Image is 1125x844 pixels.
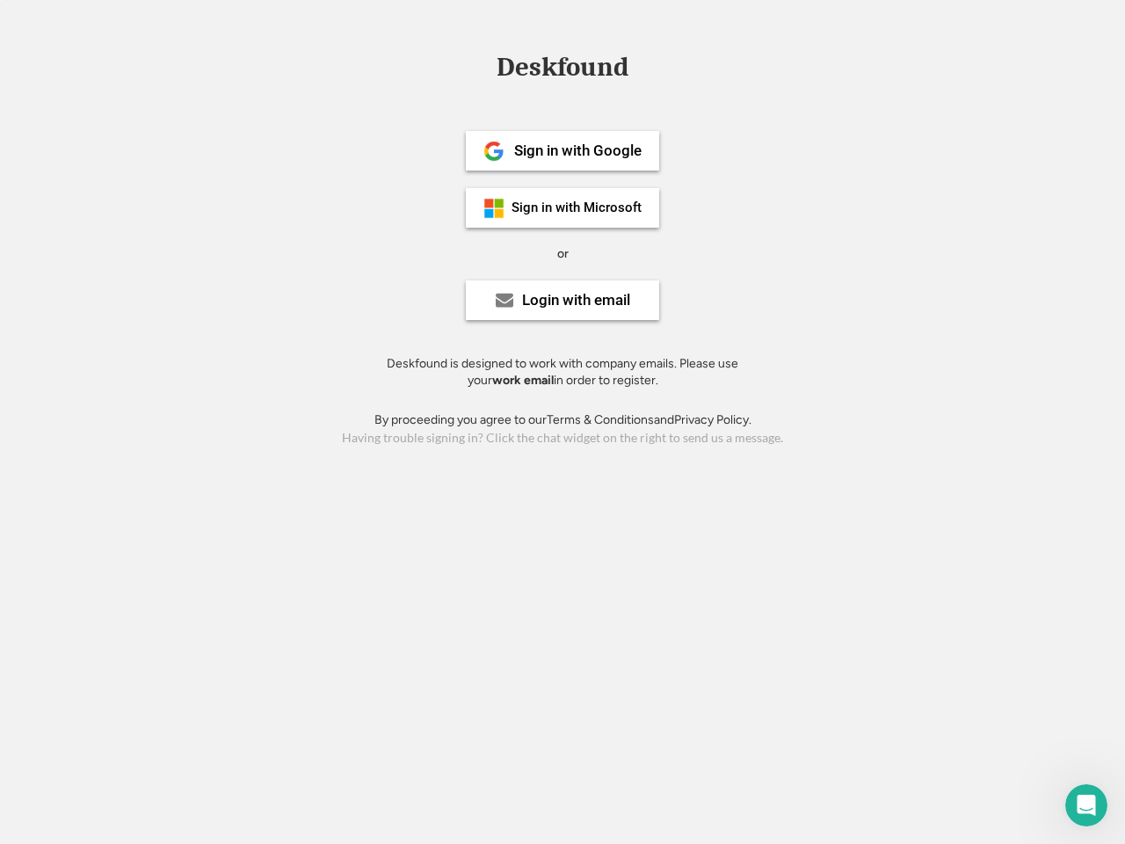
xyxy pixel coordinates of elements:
div: Deskfound is designed to work with company emails. Please use your in order to register. [365,355,760,389]
iframe: Intercom live chat [1065,784,1107,826]
a: Privacy Policy. [674,412,751,427]
img: ms-symbollockup_mssymbol_19.png [483,198,504,219]
div: By proceeding you agree to our and [374,411,751,429]
div: or [557,245,569,263]
div: Deskfound [488,54,637,81]
strong: work email [492,373,554,388]
div: Sign in with Microsoft [512,201,642,215]
div: Login with email [522,293,630,308]
a: Terms & Conditions [547,412,654,427]
img: 1024px-Google__G__Logo.svg.png [483,141,504,162]
div: Sign in with Google [514,143,642,158]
